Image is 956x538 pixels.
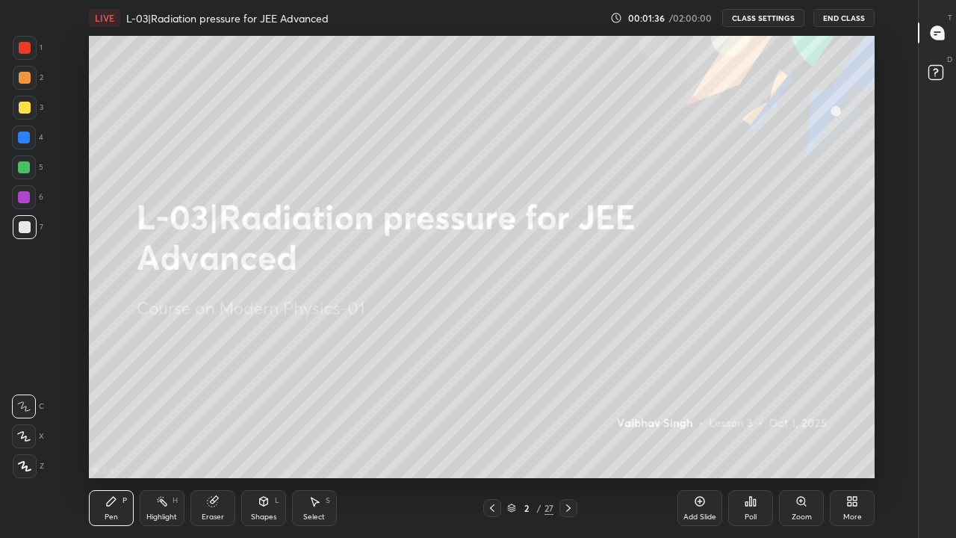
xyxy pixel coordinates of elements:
[12,185,43,209] div: 6
[146,513,177,521] div: Highlight
[13,215,43,239] div: 7
[537,504,541,513] div: /
[722,9,804,27] button: CLASS SETTINGS
[12,424,44,448] div: X
[89,9,120,27] div: LIVE
[122,497,127,504] div: P
[544,501,553,515] div: 27
[13,454,44,478] div: Z
[843,513,862,521] div: More
[202,513,224,521] div: Eraser
[13,36,43,60] div: 1
[12,395,44,418] div: C
[326,497,330,504] div: S
[12,155,43,179] div: 5
[105,513,118,521] div: Pen
[792,513,812,521] div: Zoom
[13,96,43,120] div: 3
[947,54,952,65] p: D
[683,513,716,521] div: Add Slide
[519,504,534,513] div: 2
[13,66,43,90] div: 2
[303,513,325,521] div: Select
[948,12,952,23] p: T
[745,513,757,521] div: Poll
[275,497,279,504] div: L
[12,126,43,149] div: 4
[173,497,178,504] div: H
[813,9,875,27] button: End Class
[126,11,329,25] h4: L-03|Radiation pressure for JEE Advanced
[251,513,276,521] div: Shapes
